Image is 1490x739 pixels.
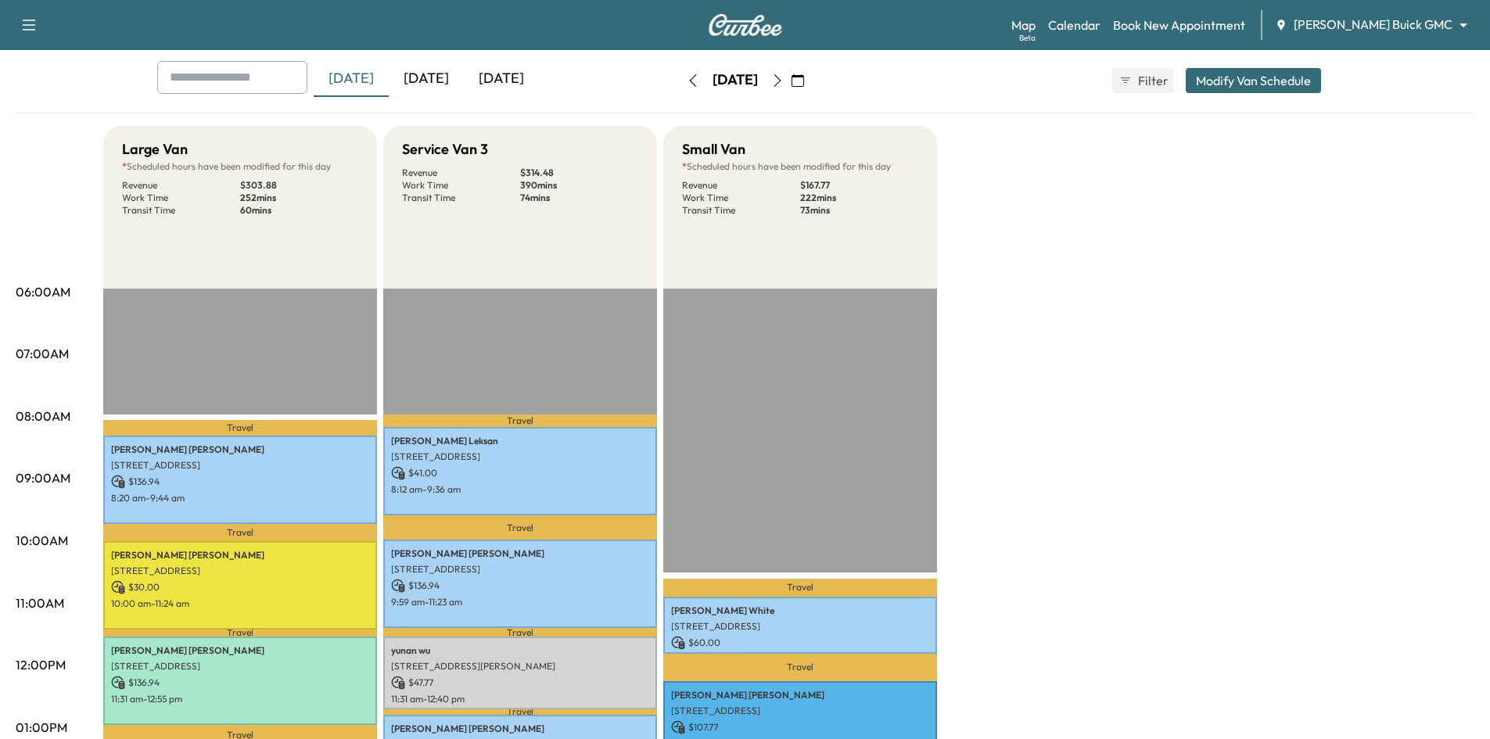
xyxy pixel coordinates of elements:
p: [STREET_ADDRESS] [671,620,929,633]
p: 01:00PM [16,718,67,737]
p: Travel [103,630,377,637]
p: $ 107.77 [671,720,929,734]
p: Transit Time [122,204,240,217]
p: $ 60.00 [671,636,929,650]
p: Work Time [122,192,240,204]
p: 09:00AM [16,468,70,487]
span: [PERSON_NAME] Buick GMC [1294,16,1452,34]
p: 222 mins [800,192,918,204]
a: Calendar [1048,16,1100,34]
p: [PERSON_NAME] White [671,604,929,617]
p: 74 mins [520,192,638,204]
button: Filter [1112,68,1173,93]
p: 11:31 am - 12:55 pm [111,693,369,705]
p: 8:12 am - 9:36 am [391,483,649,496]
p: Revenue [402,167,520,179]
p: 73 mins [800,204,918,217]
p: 252 mins [240,192,358,204]
p: 8:20 am - 9:44 am [111,492,369,504]
p: 07:00AM [16,344,69,363]
p: $ 47.77 [391,676,649,690]
p: [PERSON_NAME] Leksan [391,435,649,447]
button: Modify Van Schedule [1186,68,1321,93]
div: [DATE] [464,61,539,97]
p: $ 41.00 [391,466,649,480]
a: Book New Appointment [1113,16,1245,34]
p: Scheduled hours have been modified for this day [682,160,918,173]
p: Transit Time [682,204,800,217]
p: $ 30.00 [111,580,369,594]
p: 11:31 am - 12:40 pm [391,693,649,705]
p: [PERSON_NAME] [PERSON_NAME] [111,549,369,561]
p: [PERSON_NAME] [PERSON_NAME] [111,443,369,456]
p: 10:00AM [16,531,68,550]
p: [PERSON_NAME] [PERSON_NAME] [391,723,649,735]
p: Travel [383,709,657,715]
p: Revenue [122,179,240,192]
p: Travel [103,524,377,541]
p: 11:00AM [16,594,64,612]
img: Curbee Logo [708,14,783,36]
p: 9:59 am - 11:23 am [391,596,649,608]
p: yunan wu [391,644,649,657]
h5: Large Van [122,138,188,160]
div: [DATE] [713,70,758,90]
p: Travel [663,654,937,681]
p: [PERSON_NAME] [PERSON_NAME] [111,644,369,657]
span: Filter [1138,71,1166,90]
p: Travel [383,628,657,637]
p: 390 mins [520,179,638,192]
p: [PERSON_NAME] [PERSON_NAME] [391,547,649,560]
p: [STREET_ADDRESS][PERSON_NAME] [391,660,649,673]
p: Travel [663,579,937,597]
p: 08:00AM [16,407,70,425]
p: [STREET_ADDRESS] [391,563,649,576]
h5: Service Van 3 [402,138,488,160]
p: [PERSON_NAME] [PERSON_NAME] [671,689,929,701]
p: Transit Time [402,192,520,204]
p: [STREET_ADDRESS] [391,450,649,463]
p: Work Time [682,192,800,204]
div: [DATE] [389,61,464,97]
p: 60 mins [240,204,358,217]
p: Travel [383,414,657,427]
p: $ 303.88 [240,179,358,192]
h5: Small Van [682,138,745,160]
p: [STREET_ADDRESS] [671,705,929,717]
p: Travel [383,515,657,540]
p: 06:00AM [16,282,70,301]
a: MapBeta [1011,16,1036,34]
p: Travel [103,420,377,436]
p: [STREET_ADDRESS] [111,459,369,472]
div: Beta [1019,32,1036,44]
p: [STREET_ADDRESS] [111,565,369,577]
p: Revenue [682,179,800,192]
p: [STREET_ADDRESS] [111,660,369,673]
p: $ 167.77 [800,179,918,192]
p: $ 314.48 [520,167,638,179]
p: 10:00 am - 11:24 am [111,597,369,610]
p: Scheduled hours have been modified for this day [122,160,358,173]
div: [DATE] [314,61,389,97]
p: $ 136.94 [111,475,369,489]
p: $ 136.94 [111,676,369,690]
p: $ 136.94 [391,579,649,593]
p: Work Time [402,179,520,192]
p: 12:00PM [16,655,66,674]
